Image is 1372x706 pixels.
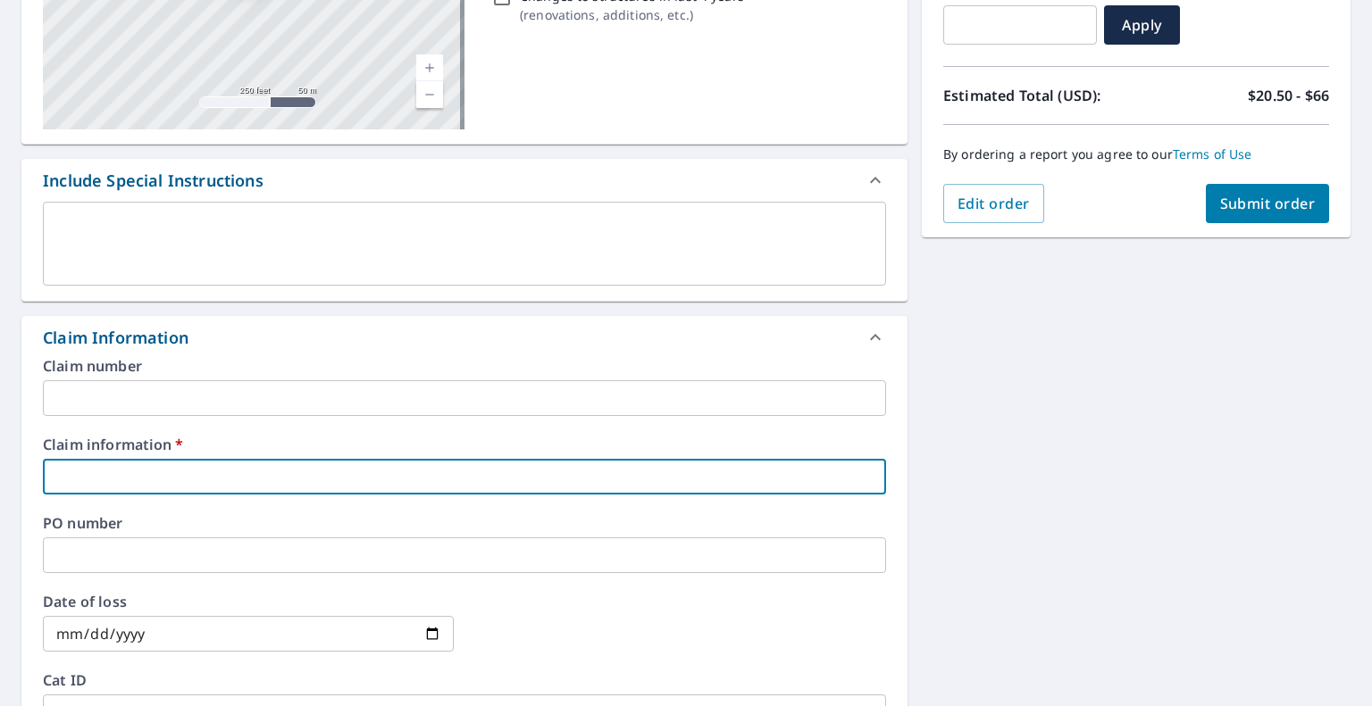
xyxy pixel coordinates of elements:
[1118,15,1166,35] span: Apply
[43,673,886,687] label: Cat ID
[1220,194,1316,213] span: Submit order
[943,184,1044,223] button: Edit order
[943,146,1329,162] p: By ordering a report you agree to our
[21,159,908,202] div: Include Special Instructions
[43,437,886,452] label: Claim information
[43,594,454,609] label: Date of loss
[416,81,443,108] a: Current Level 17, Zoom Out
[43,326,188,350] div: Claim Information
[1173,145,1252,162] a: Terms of Use
[1248,85,1329,106] p: $20.50 - $66
[520,5,744,24] p: ( renovations, additions, etc. )
[943,85,1136,106] p: Estimated Total (USD):
[21,316,908,359] div: Claim Information
[43,169,264,193] div: Include Special Instructions
[1206,184,1330,223] button: Submit order
[416,54,443,81] a: Current Level 17, Zoom In
[1104,5,1180,45] button: Apply
[43,516,886,530] label: PO number
[43,359,886,373] label: Claim number
[958,194,1030,213] span: Edit order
